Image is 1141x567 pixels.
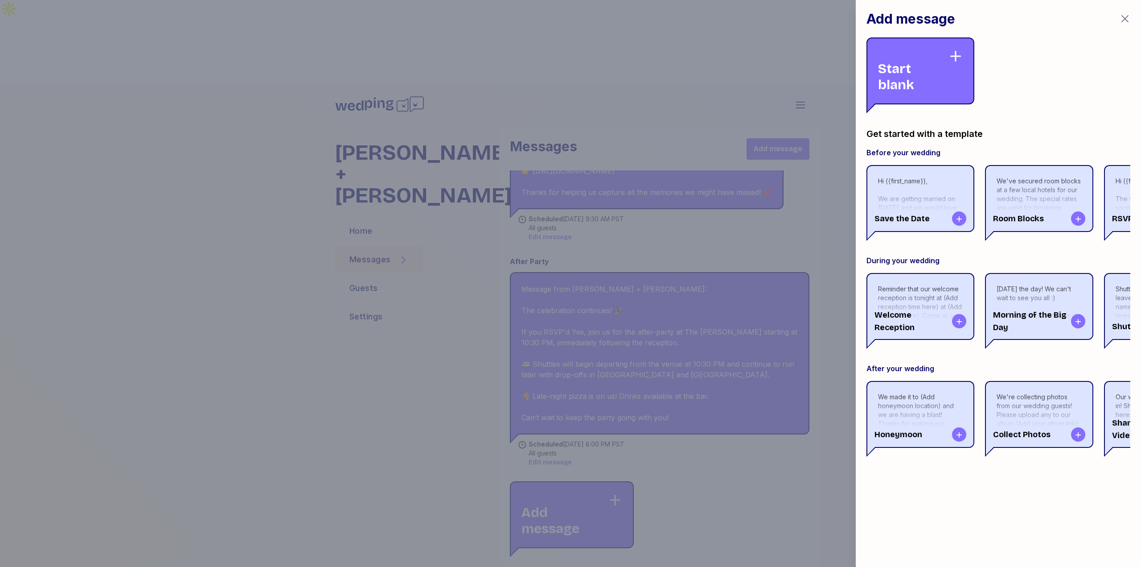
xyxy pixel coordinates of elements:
div: Hi {{first_name}}, We are getting married on [DATE] and we would love for you to join us! Please ... [878,177,963,284]
div: We've secured room blocks at a few local hotels for our wedding. The special rates are valid for ... [997,177,1081,257]
div: Reminder that our welcome reception is tonight at (Add reception time here) at (Add location here... [878,285,963,356]
div: Welcome Reception [867,303,973,339]
div: We made it to (Add honeymoon location) and we are having a blast! Thanks for making our wedding s... [878,393,963,491]
div: During your wedding [866,255,1130,266]
div: [DATE] the day! We can't wait to see you all :) The ceremony will begin at (Add ceremony time her... [997,285,1081,401]
div: Morning of the Big Day [986,303,1092,339]
div: We're collecting photos from our wedding guests! Please upload any to our album (Add your album l... [997,393,1081,428]
div: After your wedding [866,363,1130,374]
div: Room Blocks [986,206,1092,231]
h1: Add message [866,11,955,27]
div: Collect Photos [986,422,1092,447]
div: Start blank [878,49,948,93]
div: Get started with a template [866,113,1130,147]
div: Honeymoon [867,422,973,447]
div: Before your wedding [866,147,1130,158]
div: Save the Date [867,206,973,231]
